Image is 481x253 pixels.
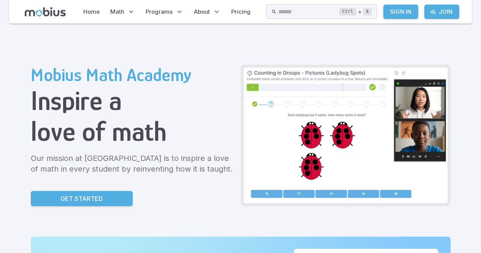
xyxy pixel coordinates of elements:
[31,191,133,206] a: Get Started
[229,3,253,21] a: Pricing
[31,85,235,116] h1: Inspire a
[339,8,356,16] kbd: Ctrl
[383,5,418,19] a: Sign In
[81,3,102,21] a: Home
[31,116,235,147] h1: love of math
[31,153,235,174] p: Our mission at [GEOGRAPHIC_DATA] is to inspire a love of math in every student by reinventing how...
[31,65,235,85] h2: Mobius Math Academy
[424,5,459,19] a: Join
[110,8,124,16] span: Math
[244,68,448,203] img: Grade 2 Class
[194,8,210,16] span: About
[146,8,173,16] span: Programs
[339,7,372,16] div: +
[363,8,372,16] kbd: k
[60,194,103,203] p: Get Started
